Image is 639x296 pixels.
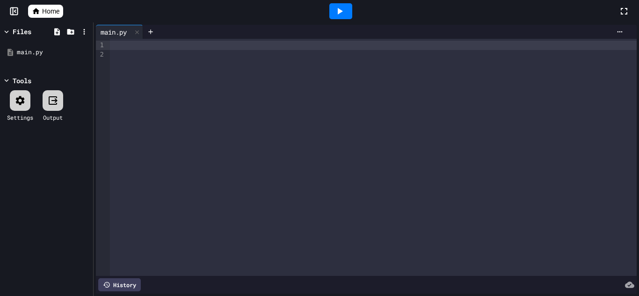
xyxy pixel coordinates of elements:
div: main.py [17,48,90,57]
iframe: chat widget [600,259,630,287]
a: Home [28,5,63,18]
div: 1 [96,41,105,50]
div: History [98,278,141,291]
div: Tools [13,76,31,86]
iframe: chat widget [561,218,630,258]
div: main.py [96,25,143,39]
span: Home [42,7,59,16]
div: 2 [96,50,105,59]
div: main.py [96,27,131,37]
div: Files [13,27,31,36]
div: Settings [7,113,33,122]
div: Output [43,113,63,122]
